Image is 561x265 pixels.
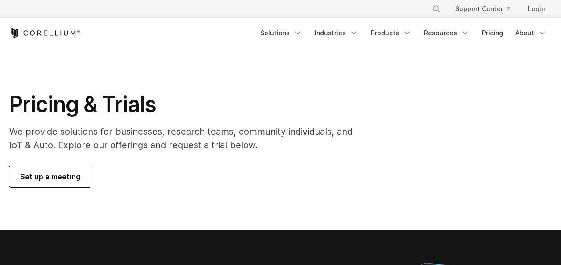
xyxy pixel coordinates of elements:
span: Set up a meeting [20,171,80,182]
div: Navigation Menu [255,25,552,41]
a: Products [366,25,417,41]
a: Industries [309,25,364,41]
h1: Pricing & Trials [9,91,365,118]
a: Support Center [448,1,517,17]
a: About [510,25,552,41]
a: Solutions [255,25,308,41]
a: Corellium Home [9,28,80,38]
a: Resources [419,25,475,41]
a: Set up a meeting [9,166,91,187]
p: We provide solutions for businesses, research teams, community individuals, and IoT & Auto. Explo... [9,125,365,152]
button: Search [428,1,445,17]
a: Login [521,1,552,17]
a: Pricing [477,25,508,41]
div: Navigation Menu [421,1,552,17]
